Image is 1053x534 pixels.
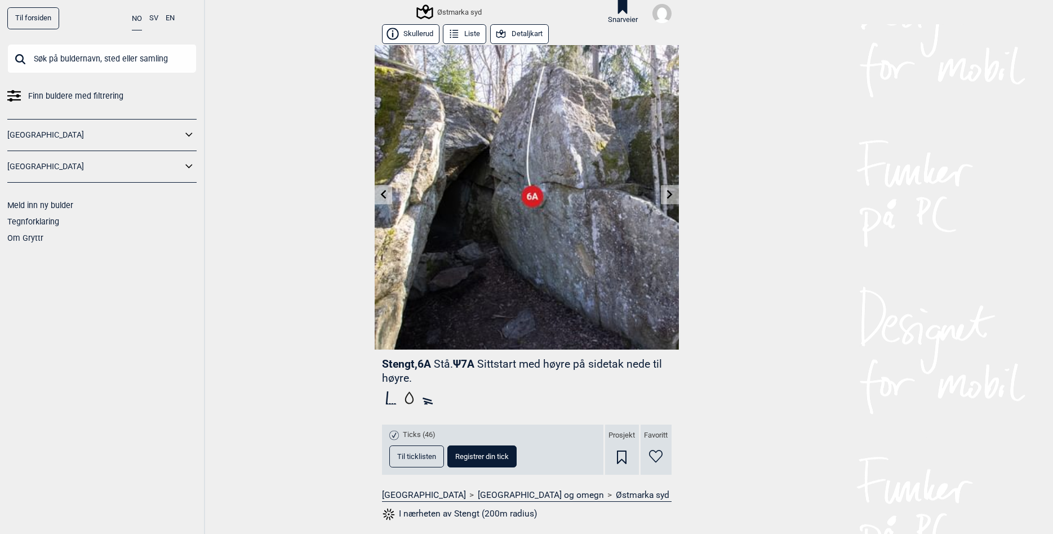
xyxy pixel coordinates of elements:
[443,24,486,44] button: Liste
[382,24,439,44] button: Skullerud
[28,88,123,104] span: Finn buldere med filtrering
[382,507,537,522] button: I nærheten av Stengt (200m radius)
[149,7,158,29] button: SV
[7,158,182,175] a: [GEOGRAPHIC_DATA]
[7,7,59,29] a: Til forsiden
[403,430,436,440] span: Ticks (46)
[375,45,679,350] img: Stengt 200329
[389,445,444,467] button: Til ticklisten
[434,358,453,370] p: Stå.
[382,489,466,501] a: [GEOGRAPHIC_DATA]
[7,233,43,242] a: Om Gryttr
[7,217,59,226] a: Tegnforklaring
[132,7,142,30] button: NO
[644,431,668,440] span: Favoritt
[447,445,517,467] button: Registrer din tick
[455,453,509,460] span: Registrer din tick
[166,7,175,29] button: EN
[478,489,604,501] a: [GEOGRAPHIC_DATA] og omegn
[418,5,482,19] div: Østmarka syd
[7,201,73,210] a: Meld inn ny bulder
[7,127,182,143] a: [GEOGRAPHIC_DATA]
[605,425,639,475] div: Prosjekt
[382,358,662,385] span: Ψ 7A
[616,489,669,501] a: Østmarka syd
[382,489,672,501] nav: > >
[7,44,197,73] input: Søk på buldernavn, sted eller samling
[397,453,436,460] span: Til ticklisten
[382,358,431,370] span: Stengt , 6A
[7,88,197,104] a: Finn buldere med filtrering
[490,24,549,44] button: Detaljkart
[652,4,672,23] img: User fallback1
[382,358,662,385] p: Sittstart med høyre på sidetak nede til høyre.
